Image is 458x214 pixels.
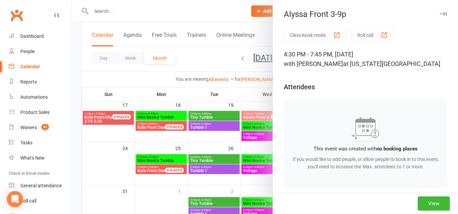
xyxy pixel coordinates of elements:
[9,178,72,193] a: General attendance kiosk mode
[8,7,25,24] a: Clubworx
[20,140,33,145] div: Tasks
[9,44,72,59] a: People
[20,33,44,39] div: Dashboard
[20,110,49,115] div: Product Sales
[20,64,40,69] div: Calendar
[273,9,458,19] div: Alyssa Front 3-9p
[41,124,49,130] span: 35
[292,156,439,171] p: If you would like to add people, or allow people to book in to this event, you'll need to increas...
[292,145,439,153] div: This event was created with
[284,82,315,92] div: Attendees
[9,150,72,166] a: What's New
[9,135,72,150] a: Tasks
[20,155,45,161] div: What's New
[20,198,36,204] div: Roll call
[20,79,37,85] div: Reports
[9,120,72,135] a: Waivers 35
[9,59,72,74] a: Calendar
[284,60,343,67] span: with [PERSON_NAME]
[20,94,48,100] div: Automations
[9,74,72,90] a: Reports
[418,196,450,211] button: View
[9,90,72,105] a: Automations
[9,29,72,44] a: Dashboard
[20,49,35,54] div: People
[9,193,72,209] a: Roll call
[377,146,418,152] strong: no booking places
[352,29,394,41] button: Roll call
[9,105,72,120] a: Product Sales
[343,60,440,67] span: at [US_STATE][GEOGRAPHIC_DATA]
[284,50,447,69] div: 4:30 PM - 7:45 PM, [DATE]
[20,183,62,188] div: General attendance
[7,191,23,207] div: Open Intercom Messenger
[284,29,346,41] button: Class kiosk mode
[20,125,37,130] div: Waivers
